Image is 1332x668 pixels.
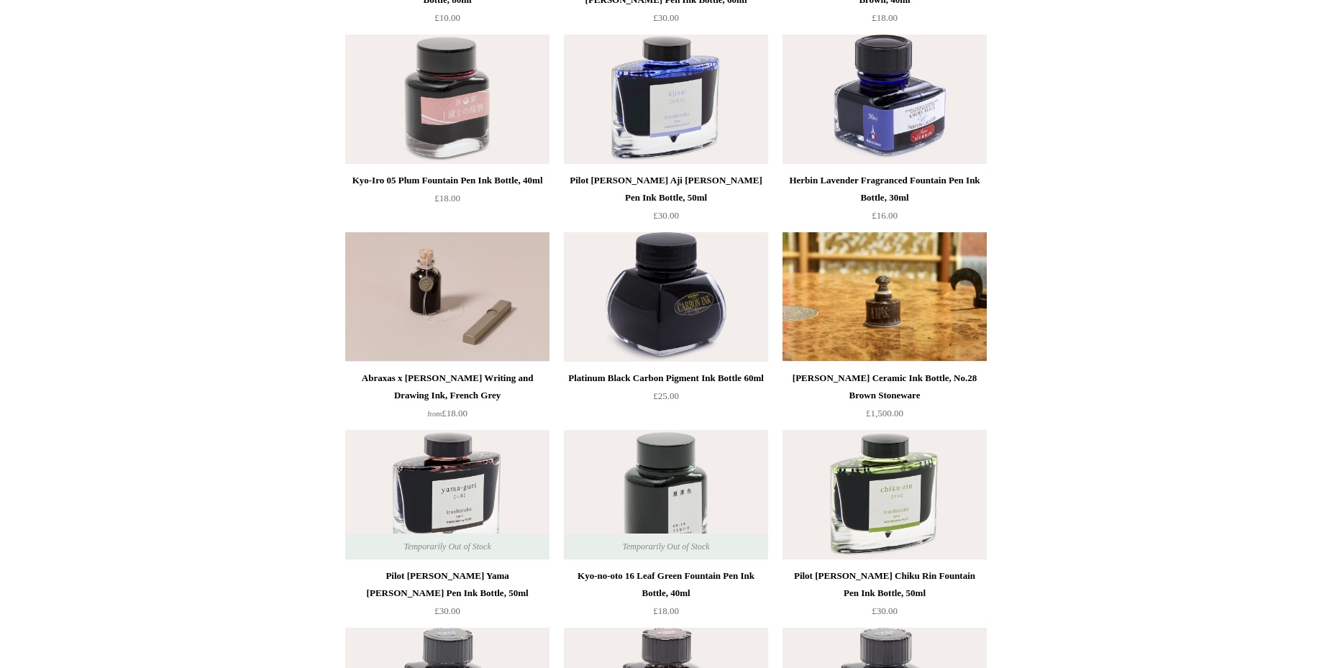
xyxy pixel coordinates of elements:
img: Kyo-Iro 05 Plum Fountain Pen Ink Bottle, 40ml [345,35,549,164]
div: Abraxas x [PERSON_NAME] Writing and Drawing Ink, French Grey [349,370,546,404]
span: £18.00 [434,193,460,203]
div: Pilot [PERSON_NAME] Chiku Rin Fountain Pen Ink Bottle, 50ml [786,567,983,602]
img: Pilot Iro Shizuku Aji Sai Fountain Pen Ink Bottle, 50ml [564,35,768,164]
a: Pilot [PERSON_NAME] Aji [PERSON_NAME] Pen Ink Bottle, 50ml £30.00 [564,172,768,231]
div: Platinum Black Carbon Pigment Ink Bottle 60ml [567,370,765,387]
a: Pilot [PERSON_NAME] Chiku Rin Fountain Pen Ink Bottle, 50ml £30.00 [783,567,987,626]
a: Kyo-Iro 05 Plum Fountain Pen Ink Bottle, 40ml Kyo-Iro 05 Plum Fountain Pen Ink Bottle, 40ml [345,35,549,164]
span: £18.00 [653,605,679,616]
a: Steve Harrison Ceramic Ink Bottle, No.28 Brown Stoneware Steve Harrison Ceramic Ink Bottle, No.28... [783,232,987,362]
img: Platinum Black Carbon Pigment Ink Bottle 60ml [564,232,768,362]
img: Steve Harrison Ceramic Ink Bottle, No.28 Brown Stoneware [783,232,987,362]
span: £30.00 [434,605,460,616]
a: Platinum Black Carbon Pigment Ink Bottle 60ml £25.00 [564,370,768,429]
span: £18.00 [872,12,898,23]
div: Pilot [PERSON_NAME] Yama [PERSON_NAME] Pen Ink Bottle, 50ml [349,567,546,602]
a: Pilot Iro Shizuku Yama Guri Fountain Pen Ink Bottle, 50ml Pilot Iro Shizuku Yama Guri Fountain Pe... [345,430,549,559]
a: Pilot [PERSON_NAME] Yama [PERSON_NAME] Pen Ink Bottle, 50ml £30.00 [345,567,549,626]
a: Pilot Iro Shizuku Chiku Rin Fountain Pen Ink Bottle, 50ml Pilot Iro Shizuku Chiku Rin Fountain Pe... [783,430,987,559]
a: Kyo-Iro 05 Plum Fountain Pen Ink Bottle, 40ml £18.00 [345,172,549,231]
div: Kyo-Iro 05 Plum Fountain Pen Ink Bottle, 40ml [349,172,546,189]
span: Temporarily Out of Stock [389,534,505,559]
a: Abraxas x [PERSON_NAME] Writing and Drawing Ink, French Grey from£18.00 [345,370,549,429]
img: Kyo-no-oto 16 Leaf Green Fountain Pen Ink Bottle, 40ml [564,430,768,559]
a: Kyo-no-oto 16 Leaf Green Fountain Pen Ink Bottle, 40ml Kyo-no-oto 16 Leaf Green Fountain Pen Ink ... [564,430,768,559]
a: Abraxas x Steve Harrison Writing and Drawing Ink, French Grey Abraxas x Steve Harrison Writing an... [345,232,549,362]
a: Pilot Iro Shizuku Aji Sai Fountain Pen Ink Bottle, 50ml Pilot Iro Shizuku Aji Sai Fountain Pen In... [564,35,768,164]
img: Pilot Iro Shizuku Chiku Rin Fountain Pen Ink Bottle, 50ml [783,430,987,559]
span: Temporarily Out of Stock [608,534,724,559]
span: £25.00 [653,390,679,401]
div: Kyo-no-oto 16 Leaf Green Fountain Pen Ink Bottle, 40ml [567,567,765,602]
img: Pilot Iro Shizuku Yama Guri Fountain Pen Ink Bottle, 50ml [345,430,549,559]
a: Herbin Lavender Fragranced Fountain Pen Ink Bottle, 30ml £16.00 [783,172,987,231]
span: £30.00 [872,605,898,616]
span: £10.00 [434,12,460,23]
span: £30.00 [653,210,679,221]
span: £30.00 [653,12,679,23]
span: from [427,410,442,418]
img: Abraxas x Steve Harrison Writing and Drawing Ink, French Grey [345,232,549,362]
a: Kyo-no-oto 16 Leaf Green Fountain Pen Ink Bottle, 40ml £18.00 [564,567,768,626]
a: Platinum Black Carbon Pigment Ink Bottle 60ml Platinum Black Carbon Pigment Ink Bottle 60ml [564,232,768,362]
div: [PERSON_NAME] Ceramic Ink Bottle, No.28 Brown Stoneware [786,370,983,404]
div: Pilot [PERSON_NAME] Aji [PERSON_NAME] Pen Ink Bottle, 50ml [567,172,765,206]
img: Herbin Lavender Fragranced Fountain Pen Ink Bottle, 30ml [783,35,987,164]
span: £1,500.00 [866,408,903,418]
span: £18.00 [427,408,467,418]
div: Herbin Lavender Fragranced Fountain Pen Ink Bottle, 30ml [786,172,983,206]
a: [PERSON_NAME] Ceramic Ink Bottle, No.28 Brown Stoneware £1,500.00 [783,370,987,429]
a: Herbin Lavender Fragranced Fountain Pen Ink Bottle, 30ml Herbin Lavender Fragranced Fountain Pen ... [783,35,987,164]
span: £16.00 [872,210,898,221]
